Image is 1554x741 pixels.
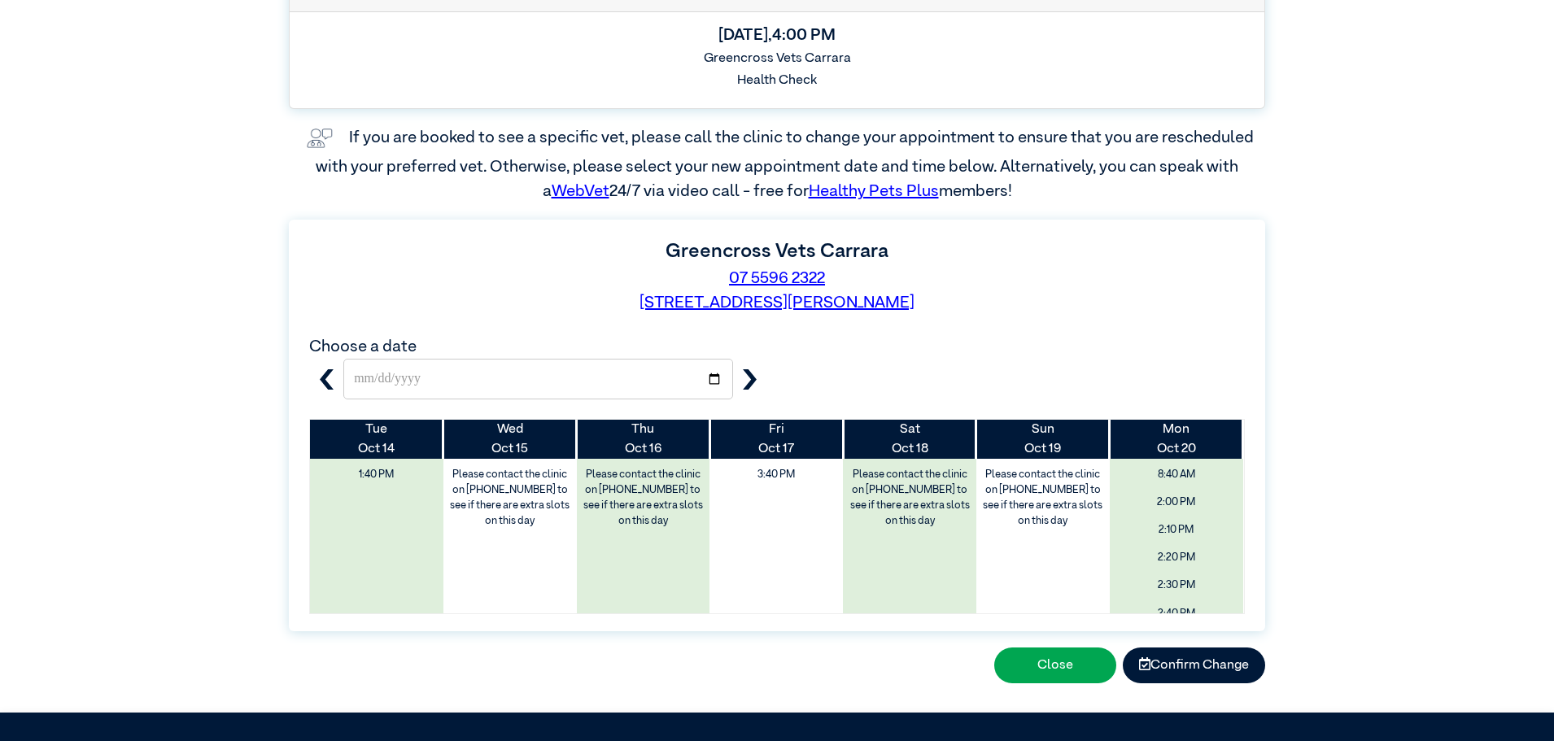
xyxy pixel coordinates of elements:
[666,242,888,261] label: Greencross Vets Carrara
[843,420,976,459] th: Oct 18
[976,420,1110,459] th: Oct 19
[978,463,1108,534] label: Please contact the clinic on [PHONE_NUMBER] to see if there are extra slots on this day
[445,463,575,534] label: Please contact the clinic on [PHONE_NUMBER] to see if there are extra slots on this day
[1123,647,1265,683] button: Confirm Change
[316,129,1257,199] label: If you are booked to see a specific vet, please call the clinic to change your appointment to ens...
[1115,518,1238,542] span: 2:10 PM
[994,647,1116,683] button: Close
[1115,546,1238,569] span: 2:20 PM
[316,463,438,486] span: 1:40 PM
[300,122,339,155] img: vet
[809,183,939,199] a: Healthy Pets Plus
[309,338,417,355] label: Choose a date
[1115,490,1238,514] span: 2:00 PM
[303,73,1251,89] h6: Health Check
[1115,573,1238,597] span: 2:30 PM
[443,420,577,459] th: Oct 15
[1115,602,1238,625] span: 2:40 PM
[729,270,825,286] a: 07 5596 2322
[639,294,915,311] a: [STREET_ADDRESS][PERSON_NAME]
[845,463,975,534] label: Please contact the clinic on [PHONE_NUMBER] to see if there are extra slots on this day
[709,420,843,459] th: Oct 17
[715,463,837,486] span: 3:40 PM
[310,420,443,459] th: Oct 14
[552,183,609,199] a: WebVet
[578,463,709,534] label: Please contact the clinic on [PHONE_NUMBER] to see if there are extra slots on this day
[303,25,1251,45] h5: [DATE] , 4:00 PM
[303,51,1251,67] h6: Greencross Vets Carrara
[1110,420,1243,459] th: Oct 20
[1115,463,1238,486] span: 8:40 AM
[577,420,710,459] th: Oct 16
